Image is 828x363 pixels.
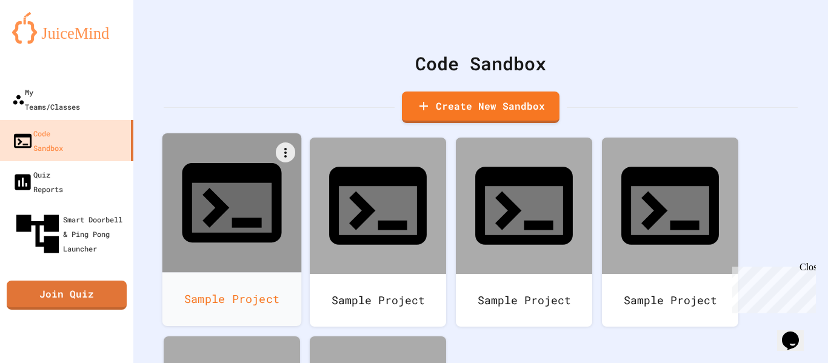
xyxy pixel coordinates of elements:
a: Sample Project [162,133,302,326]
a: Sample Project [602,138,738,327]
div: Sample Project [602,274,738,327]
iframe: chat widget [777,315,816,351]
a: Create New Sandbox [402,92,559,123]
div: Sample Project [310,274,446,327]
div: Quiz Reports [12,167,63,196]
div: Smart Doorbell & Ping Pong Launcher [12,208,129,259]
iframe: chat widget [727,262,816,313]
div: Code Sandbox [12,126,63,155]
div: My Teams/Classes [12,85,80,114]
a: Sample Project [456,138,592,327]
div: Sample Project [456,274,592,327]
a: Sample Project [310,138,446,327]
div: Code Sandbox [164,50,798,77]
a: Join Quiz [7,281,127,310]
div: Chat with us now!Close [5,5,84,77]
div: Sample Project [162,272,302,326]
img: logo-orange.svg [12,12,121,44]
